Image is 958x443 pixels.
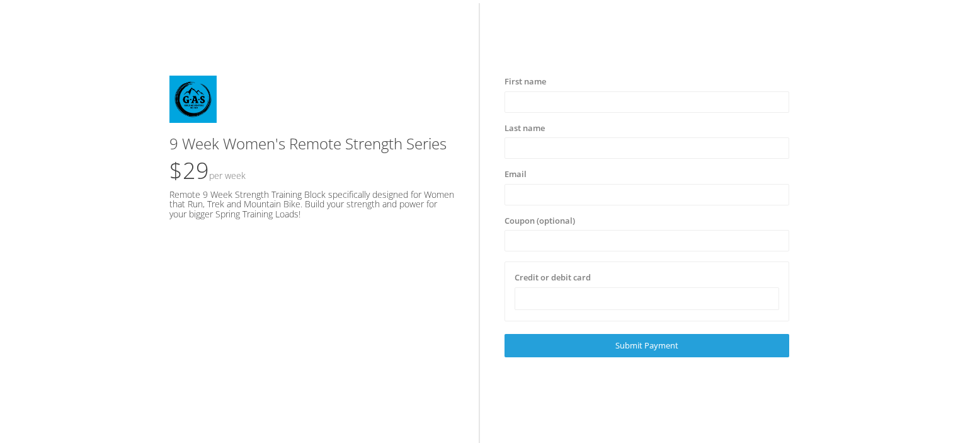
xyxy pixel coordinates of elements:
[505,122,545,135] label: Last name
[505,76,546,88] label: First name
[169,190,454,219] h5: Remote 9 Week Strength Training Block specifically designed for Women that Run, Trek and Mountain...
[615,340,678,351] span: Submit Payment
[169,76,217,123] img: RGB-blackonblue.jpg
[505,334,789,357] a: Submit Payment
[505,215,575,227] label: Coupon (optional)
[209,170,246,181] small: Per Week
[505,168,527,181] label: Email
[169,135,454,152] h3: 9 Week Women's Remote Strength Series
[523,293,771,304] iframe: Secure card payment input frame
[169,155,246,186] span: $29
[515,272,591,284] label: Credit or debit card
